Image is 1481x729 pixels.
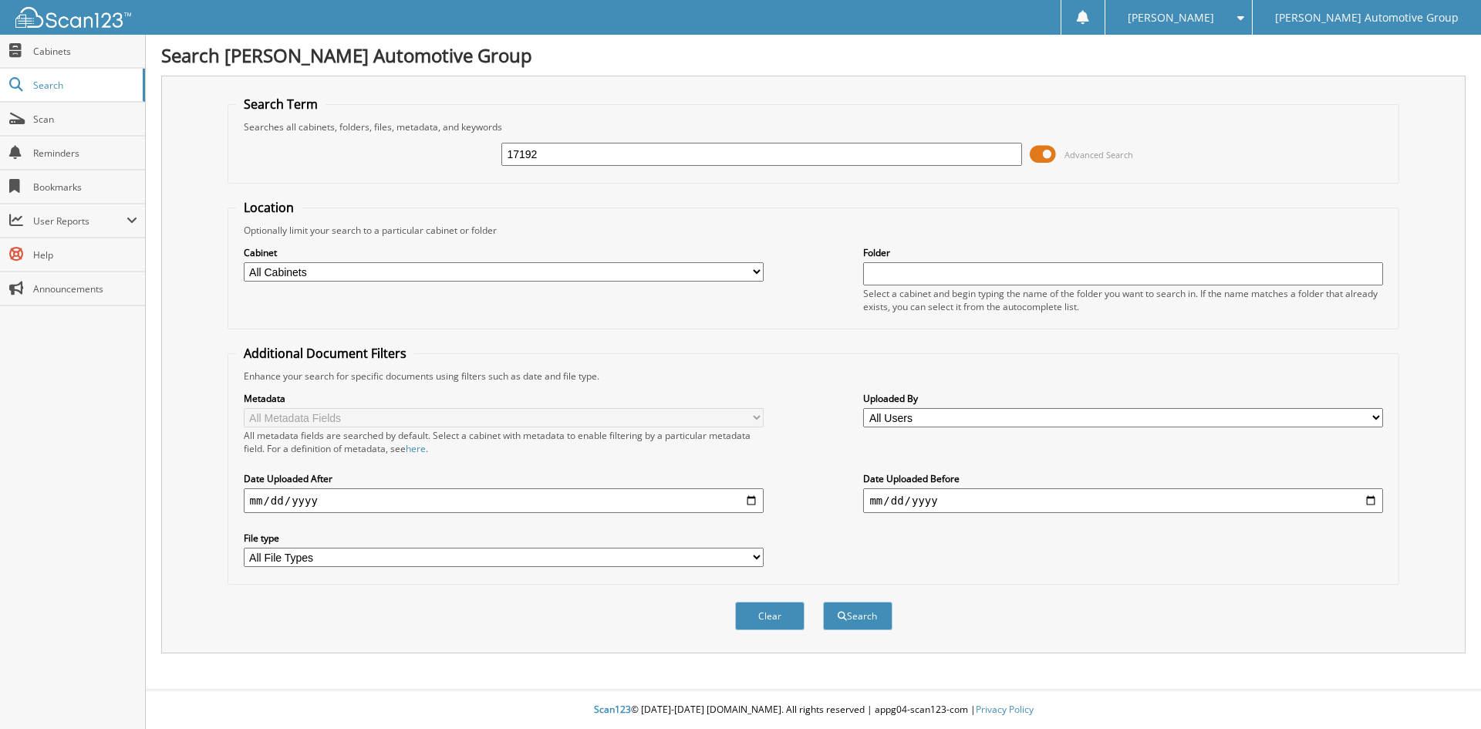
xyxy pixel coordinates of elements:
[33,147,137,160] span: Reminders
[594,703,631,716] span: Scan123
[1128,13,1214,22] span: [PERSON_NAME]
[863,392,1383,405] label: Uploaded By
[236,370,1392,383] div: Enhance your search for specific documents using filters such as date and file type.
[406,442,426,455] a: here
[1064,149,1133,160] span: Advanced Search
[236,199,302,216] legend: Location
[15,7,131,28] img: scan123-logo-white.svg
[33,181,137,194] span: Bookmarks
[33,113,137,126] span: Scan
[236,96,326,113] legend: Search Term
[33,248,137,262] span: Help
[244,392,764,405] label: Metadata
[735,602,805,630] button: Clear
[33,79,135,92] span: Search
[863,472,1383,485] label: Date Uploaded Before
[33,45,137,58] span: Cabinets
[236,224,1392,237] div: Optionally limit your search to a particular cabinet or folder
[244,488,764,513] input: start
[33,214,127,228] span: User Reports
[863,287,1383,313] div: Select a cabinet and begin typing the name of the folder you want to search in. If the name match...
[863,246,1383,259] label: Folder
[823,602,892,630] button: Search
[146,691,1481,729] div: © [DATE]-[DATE] [DOMAIN_NAME]. All rights reserved | appg04-scan123-com |
[244,532,764,545] label: File type
[1404,655,1481,729] iframe: Chat Widget
[161,42,1466,68] h1: Search [PERSON_NAME] Automotive Group
[863,488,1383,513] input: end
[236,345,414,362] legend: Additional Document Filters
[33,282,137,295] span: Announcements
[1275,13,1459,22] span: [PERSON_NAME] Automotive Group
[244,246,764,259] label: Cabinet
[976,703,1034,716] a: Privacy Policy
[244,429,764,455] div: All metadata fields are searched by default. Select a cabinet with metadata to enable filtering b...
[236,120,1392,133] div: Searches all cabinets, folders, files, metadata, and keywords
[244,472,764,485] label: Date Uploaded After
